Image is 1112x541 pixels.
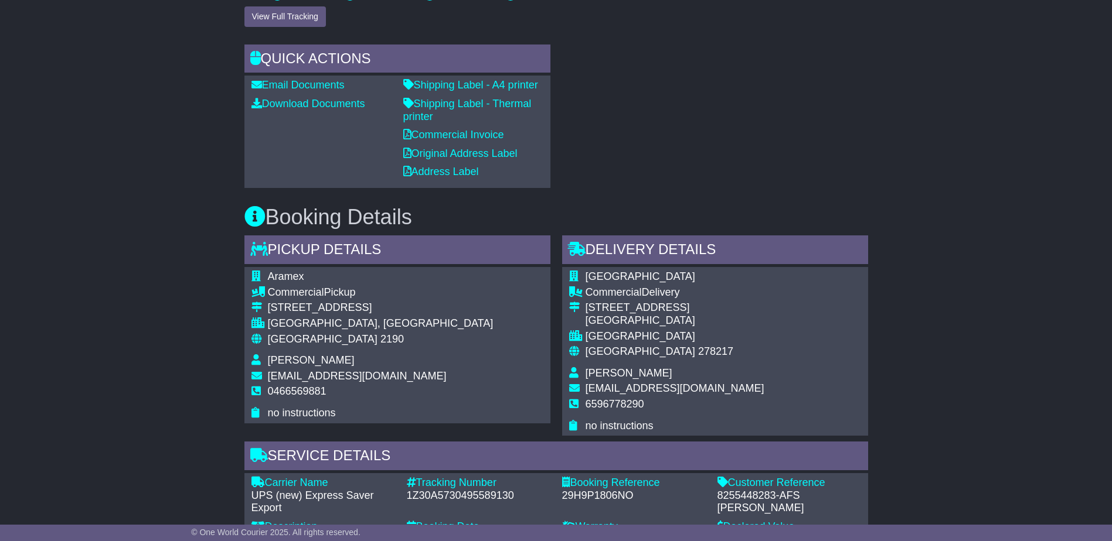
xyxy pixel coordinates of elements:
span: 6596778290 [586,398,644,410]
div: Tracking Number [407,477,550,489]
div: [GEOGRAPHIC_DATA] [586,314,764,327]
div: 1Z30A5730495589130 [407,489,550,502]
div: [GEOGRAPHIC_DATA], [GEOGRAPHIC_DATA] [268,317,494,330]
span: © One World Courier 2025. All rights reserved. [191,528,361,537]
a: Original Address Label [403,148,518,159]
div: [STREET_ADDRESS] [268,302,494,314]
div: Carrier Name [251,477,395,489]
span: [GEOGRAPHIC_DATA] [586,345,695,357]
div: Pickup [268,286,494,299]
span: Commercial [586,286,642,298]
span: no instructions [268,407,336,419]
a: Address Label [403,166,479,177]
div: 8255448283-AFS [PERSON_NAME] [717,489,861,515]
div: Customer Reference [717,477,861,489]
button: View Full Tracking [244,6,326,27]
a: Shipping Label - A4 printer [403,79,538,91]
div: Service Details [244,441,868,473]
a: Download Documents [251,98,365,109]
div: Pickup Details [244,235,550,267]
span: [PERSON_NAME] [586,367,672,379]
div: Delivery Details [562,235,868,267]
span: [EMAIL_ADDRESS][DOMAIN_NAME] [268,370,447,382]
a: Commercial Invoice [403,129,504,141]
span: no instructions [586,420,654,432]
div: UPS (new) Express Saver Export [251,489,395,515]
span: [PERSON_NAME] [268,354,355,366]
span: [EMAIL_ADDRESS][DOMAIN_NAME] [586,382,764,394]
span: Commercial [268,286,324,298]
span: [GEOGRAPHIC_DATA] [268,333,378,345]
div: Booking Date [407,521,550,533]
div: Booking Reference [562,477,706,489]
div: 29H9P1806NO [562,489,706,502]
div: Quick Actions [244,44,550,76]
span: 278217 [698,345,733,357]
span: 0466569881 [268,385,327,397]
div: [STREET_ADDRESS] [586,302,764,314]
div: Delivery [586,286,764,299]
span: 2190 [380,333,404,345]
a: Shipping Label - Thermal printer [403,98,532,122]
span: Aramex [268,270,304,282]
div: Declared Value [717,521,861,533]
a: Email Documents [251,79,345,91]
span: [GEOGRAPHIC_DATA] [586,270,695,282]
div: Description [251,521,395,533]
h3: Booking Details [244,206,868,229]
div: Warranty [562,521,706,533]
div: [GEOGRAPHIC_DATA] [586,330,764,343]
